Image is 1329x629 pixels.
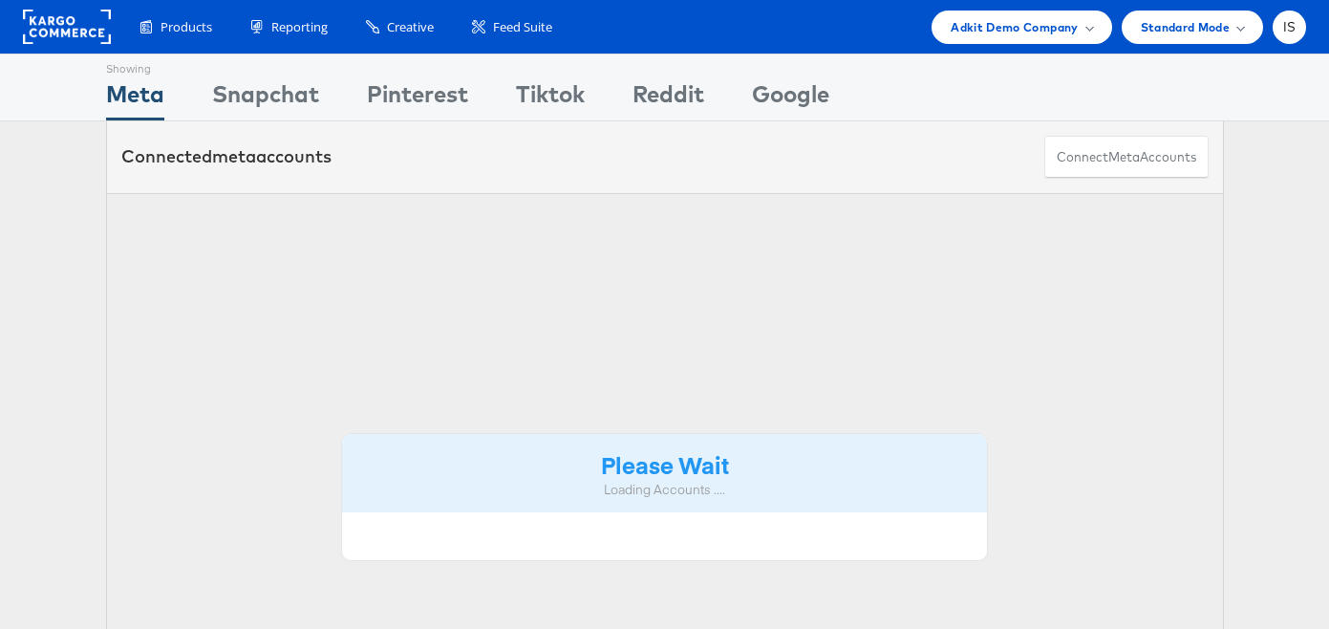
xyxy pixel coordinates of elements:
[121,144,332,169] div: Connected accounts
[1108,148,1140,166] span: meta
[387,18,434,36] span: Creative
[212,77,319,120] div: Snapchat
[951,17,1078,37] span: Adkit Demo Company
[516,77,585,120] div: Tiktok
[601,448,729,480] strong: Please Wait
[367,77,468,120] div: Pinterest
[356,481,974,499] div: Loading Accounts ....
[212,145,256,167] span: meta
[271,18,328,36] span: Reporting
[632,77,704,120] div: Reddit
[161,18,212,36] span: Products
[106,54,164,77] div: Showing
[1044,136,1209,179] button: ConnectmetaAccounts
[106,77,164,120] div: Meta
[1141,17,1230,37] span: Standard Mode
[493,18,552,36] span: Feed Suite
[752,77,829,120] div: Google
[1283,21,1297,33] span: IS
